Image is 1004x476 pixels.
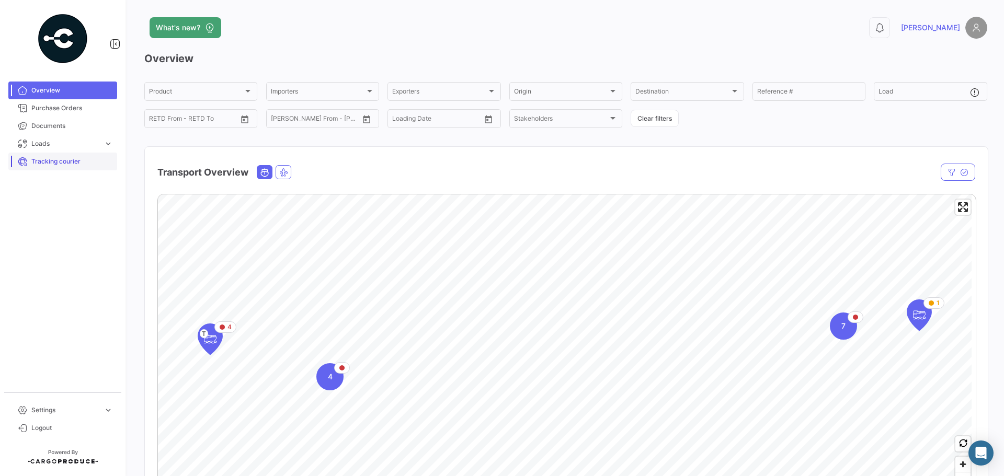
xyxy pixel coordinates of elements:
[841,321,846,331] span: 7
[271,89,365,97] span: Importers
[31,139,99,148] span: Loads
[150,17,221,38] button: What's new?
[631,110,679,127] button: Clear filters
[392,89,486,97] span: Exporters
[198,323,223,355] div: Map marker
[271,117,286,124] input: From
[257,166,272,179] button: Ocean
[8,153,117,170] a: Tracking courier
[514,89,608,97] span: Origin
[157,165,248,180] h4: Transport Overview
[359,111,374,127] button: Open calendar
[955,457,971,472] button: Zoom in
[937,298,940,308] span: 1
[31,103,113,113] span: Purchase Orders
[144,51,987,66] h3: Overview
[901,22,960,33] span: [PERSON_NAME]
[156,22,200,33] span: What's new?
[907,299,932,331] div: Map marker
[276,166,291,179] button: Air
[8,99,117,117] a: Purchase Orders
[414,117,456,124] input: To
[965,17,987,39] img: placeholder-user.png
[227,322,232,332] span: 4
[200,329,208,338] span: T
[830,312,857,340] div: Map marker
[316,363,344,390] div: Map marker
[31,121,113,131] span: Documents
[955,200,971,215] button: Enter fullscreen
[968,440,994,466] div: Abrir Intercom Messenger
[8,82,117,99] a: Overview
[237,111,253,127] button: Open calendar
[149,89,243,97] span: Product
[31,405,99,415] span: Settings
[104,405,113,415] span: expand_more
[31,423,113,433] span: Logout
[481,111,496,127] button: Open calendar
[171,117,213,124] input: To
[149,117,164,124] input: From
[8,117,117,135] a: Documents
[635,89,729,97] span: Destination
[293,117,335,124] input: To
[37,13,89,65] img: powered-by.png
[31,86,113,95] span: Overview
[392,117,407,124] input: From
[328,371,333,382] span: 4
[104,139,113,148] span: expand_more
[514,117,608,124] span: Stakeholders
[31,157,113,166] span: Tracking courier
